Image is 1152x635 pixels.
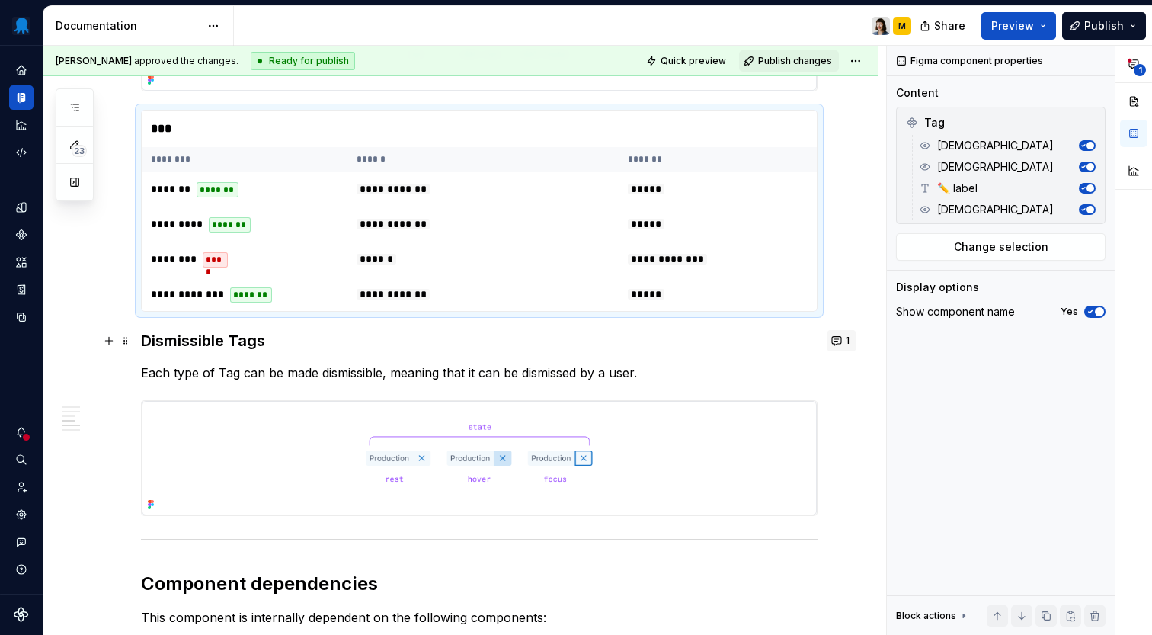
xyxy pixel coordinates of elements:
[56,55,132,66] span: [PERSON_NAME]
[896,233,1106,261] button: Change selection
[141,608,818,627] p: This component is internally dependent on the following components:
[1084,18,1124,34] span: Publish
[954,239,1048,255] span: Change selection
[1134,64,1146,76] span: 1
[9,223,34,247] a: Components
[9,195,34,220] a: Design tokens
[141,330,818,351] h3: Dismissible Tags
[896,85,939,101] div: Content
[898,20,906,32] div: M
[896,605,970,627] div: Block actions
[991,18,1034,34] span: Preview
[251,52,355,70] div: Ready for publish
[896,610,956,622] div: Block actions
[937,159,1054,175] span: [DEMOGRAPHIC_DATA]
[846,335,850,347] span: 1
[937,138,1054,153] span: [DEMOGRAPHIC_DATA]
[9,447,34,472] button: Search ⌘K
[72,145,87,157] span: 23
[14,607,29,622] svg: Supernova Logo
[937,202,1054,217] span: [DEMOGRAPHIC_DATA]
[872,17,890,35] img: Karolina Szczur
[9,277,34,302] a: Storybook stories
[896,280,979,295] div: Display options
[9,85,34,110] a: Documentation
[1061,306,1078,318] label: Yes
[9,58,34,82] a: Home
[9,113,34,137] a: Analytics
[9,530,34,554] button: Contact support
[56,18,200,34] div: Documentation
[912,12,975,40] button: Share
[56,55,238,67] span: approved the changes.
[934,18,965,34] span: Share
[900,111,1102,135] div: Tag
[937,181,978,196] span: ✏️ label
[9,502,34,527] a: Settings
[981,12,1056,40] button: Preview
[924,115,945,130] span: Tag
[827,330,856,351] button: 1
[739,50,839,72] button: Publish changes
[758,55,832,67] span: Publish changes
[9,475,34,499] a: Invite team
[12,17,30,35] img: fcf53608-4560-46b3-9ec6-dbe177120620.png
[142,401,817,515] img: 6f7260f8-3789-4fb6-a9ed-8b088752c2ea.png
[9,250,34,274] a: Assets
[141,572,818,596] h2: Component dependencies
[9,305,34,329] a: Data sources
[661,55,726,67] span: Quick preview
[642,50,733,72] button: Quick preview
[141,364,818,382] p: Each type of Tag can be made dismissible, meaning that it can be dismissed by a user.
[1062,12,1146,40] button: Publish
[9,140,34,165] a: Code automation
[9,420,34,444] button: Notifications
[896,304,1015,319] div: Show component name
